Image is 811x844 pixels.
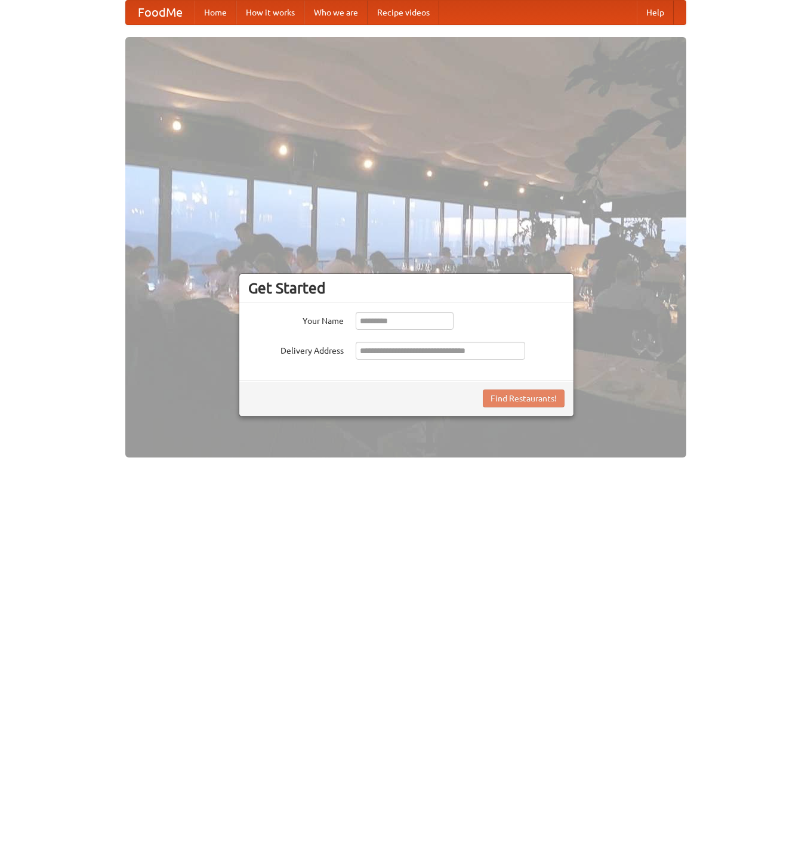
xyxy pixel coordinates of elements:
[195,1,236,24] a: Home
[248,342,344,357] label: Delivery Address
[483,389,565,407] button: Find Restaurants!
[248,279,565,297] h3: Get Started
[236,1,304,24] a: How it works
[368,1,439,24] a: Recipe videos
[637,1,674,24] a: Help
[248,312,344,327] label: Your Name
[126,1,195,24] a: FoodMe
[304,1,368,24] a: Who we are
